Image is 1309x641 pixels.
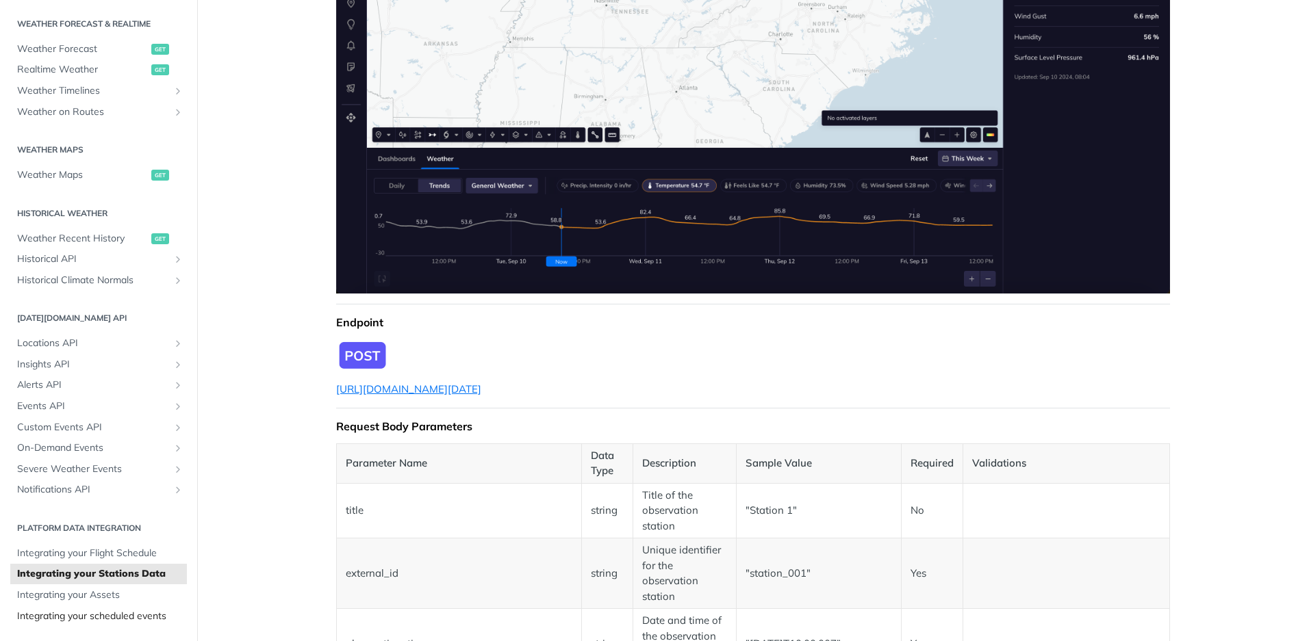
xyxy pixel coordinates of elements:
span: Integrating your Assets [17,588,183,602]
button: Show subpages for Alerts API [173,380,183,391]
a: Custom Events APIShow subpages for Custom Events API [10,417,187,438]
a: Integrating your scheduled events [10,606,187,627]
span: Weather Maps [17,168,148,182]
td: string [582,538,633,609]
div: Request Body Parameters [336,419,1170,433]
a: On-Demand EventsShow subpages for On-Demand Events [10,438,187,458]
h2: [DATE][DOMAIN_NAME] API [10,312,187,324]
a: Insights APIShow subpages for Insights API [10,354,187,375]
div: Endpoint [336,315,1170,329]
span: Weather Forecast [17,42,148,56]
span: Custom Events API [17,421,169,434]
a: Historical APIShow subpages for Historical API [10,249,187,270]
span: Integrating your Stations Data [17,567,183,581]
h2: Weather Forecast & realtime [10,18,187,30]
td: title [337,483,582,538]
a: Weather Mapsget [10,165,187,185]
span: get [151,64,169,75]
a: Locations APIShow subpages for Locations API [10,333,187,354]
th: Data Type [582,443,633,483]
img: Endpoint Icon [336,339,388,371]
a: Integrating your Assets [10,585,187,605]
button: Show subpages for Historical API [173,254,183,265]
button: Show subpages for Weather on Routes [173,107,183,118]
span: Events API [17,400,169,413]
span: get [151,44,169,55]
a: Weather Recent Historyget [10,228,187,249]
span: Expand image [336,339,1170,371]
button: Show subpages for Events API [173,401,183,412]
span: On-Demand Events [17,441,169,455]
th: Sample Value [737,443,901,483]
button: Show subpages for Custom Events API [173,422,183,433]
td: Unique identifier for the observation station [633,538,737,609]
a: Alerts APIShow subpages for Alerts API [10,375,187,395]
td: string [582,483,633,538]
button: Show subpages for Notifications API [173,484,183,495]
span: Realtime Weather [17,63,148,77]
td: "station_001" [737,538,901,609]
span: Weather Recent History [17,232,148,246]
a: Realtime Weatherget [10,60,187,80]
span: Notifications API [17,483,169,497]
h2: Platform DATA integration [10,522,187,534]
span: Historical Climate Normals [17,274,169,287]
td: Yes [901,538,963,609]
th: Description [633,443,737,483]
td: Title of the observation station [633,483,737,538]
a: Severe Weather EventsShow subpages for Severe Weather Events [10,459,187,480]
a: Integrating your Flight Schedule [10,543,187,564]
span: Integrating your Flight Schedule [17,547,183,560]
a: Events APIShow subpages for Events API [10,396,187,417]
span: Weather Timelines [17,84,169,98]
a: Integrating your Stations Data [10,564,187,584]
span: get [151,170,169,181]
button: Show subpages for Severe Weather Events [173,464,183,475]
a: Weather on RoutesShow subpages for Weather on Routes [10,102,187,122]
span: Insights API [17,358,169,371]
a: Weather TimelinesShow subpages for Weather Timelines [10,81,187,101]
th: Validations [963,443,1169,483]
h2: Historical Weather [10,207,187,220]
button: Show subpages for Insights API [173,359,183,370]
span: get [151,233,169,244]
span: Weather on Routes [17,105,169,119]
button: Show subpages for Locations API [173,338,183,349]
span: Integrating your scheduled events [17,610,183,623]
button: Show subpages for Historical Climate Normals [173,275,183,286]
th: Parameter Name [337,443,582,483]
h2: Weather Maps [10,144,187,156]
button: Show subpages for Weather Timelines [173,86,183,96]
th: Required [901,443,963,483]
td: No [901,483,963,538]
td: "Station 1" [737,483,901,538]
td: external_id [337,538,582,609]
a: Weather Forecastget [10,39,187,60]
span: Severe Weather Events [17,462,169,476]
button: Show subpages for On-Demand Events [173,443,183,454]
a: Historical Climate NormalsShow subpages for Historical Climate Normals [10,270,187,291]
span: Historical API [17,252,169,266]
span: Locations API [17,337,169,350]
a: [URL][DOMAIN_NAME][DATE] [336,382,481,395]
span: Alerts API [17,378,169,392]
a: Notifications APIShow subpages for Notifications API [10,480,187,500]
